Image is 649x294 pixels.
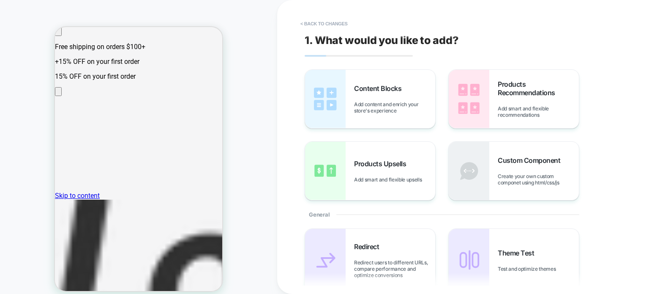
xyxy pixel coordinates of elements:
span: Add smart and flexible upsells [354,176,426,183]
span: Add smart and flexible recommendations [498,105,579,118]
span: Redirect [354,242,383,251]
span: 1. What would you like to add? [305,34,458,47]
button: < Back to changes [296,17,352,30]
span: Redirect users to different URLs, compare performance and optimize conversions [354,259,435,278]
span: Products Recommendations [498,80,579,97]
span: Theme Test [498,249,538,257]
span: Add content and enrich your store's experience [354,101,435,114]
div: General [305,201,579,228]
span: Test and optimize themes [498,266,560,272]
span: Create your own custom componet using html/css/js [498,173,579,186]
span: Content Blocks [354,84,406,93]
span: Custom Component [498,156,564,165]
span: Products Upsells [354,159,410,168]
